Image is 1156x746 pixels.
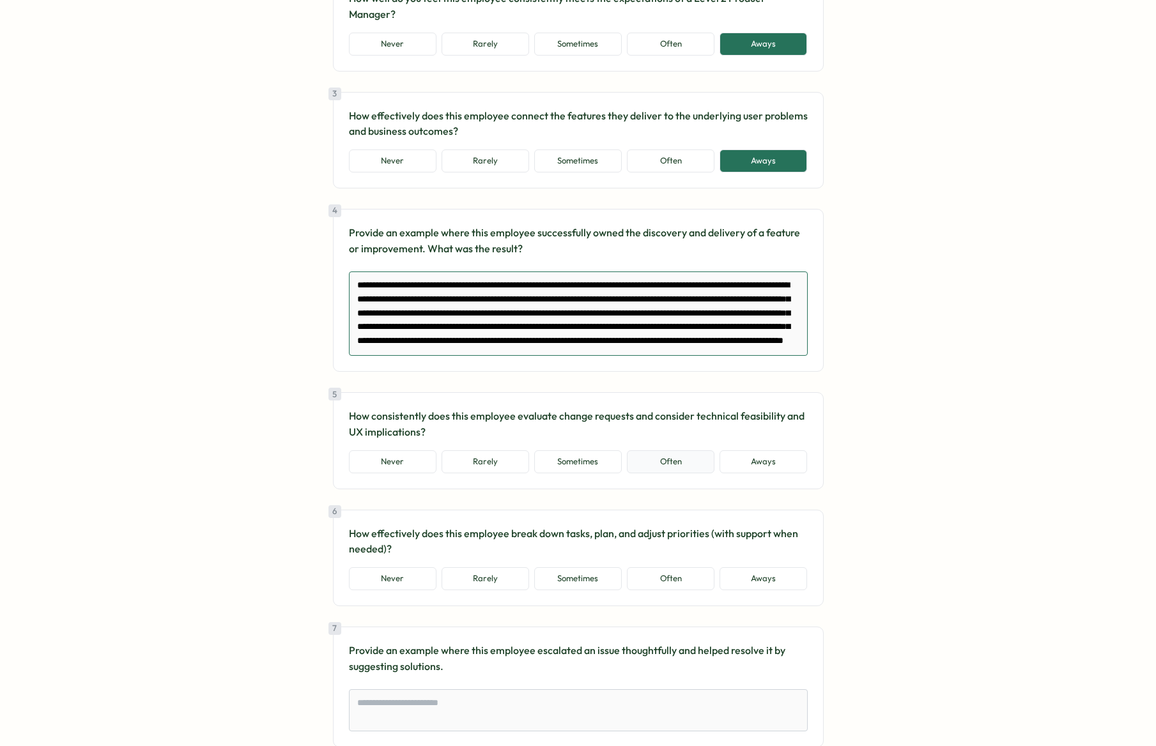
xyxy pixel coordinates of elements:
[534,450,622,473] button: Sometimes
[720,450,807,473] button: Aways
[720,33,807,56] button: Aways
[349,149,436,172] button: Never
[328,388,341,400] div: 5
[442,450,529,473] button: Rarely
[534,567,622,590] button: Sometimes
[627,567,714,590] button: Often
[349,526,808,558] p: How effectively does this employee break down tasks, plan, and adjust priorities (with support wh...
[442,149,529,172] button: Rarely
[328,204,341,217] div: 4
[442,567,529,590] button: Rarely
[627,149,714,172] button: Often
[720,149,807,172] button: Aways
[349,408,808,440] p: How consistently does this employee evaluate change requests and consider technical feasibility a...
[534,149,622,172] button: Sometimes
[328,88,341,100] div: 3
[349,567,436,590] button: Never
[328,622,341,635] div: 7
[442,33,529,56] button: Rarely
[349,225,808,257] p: Provide an example where this employee successfully owned the discovery and delivery of a feature...
[534,33,622,56] button: Sometimes
[349,643,808,674] p: Provide an example where this employee escalated an issue thoughtfully and helped resolve it by s...
[627,450,714,473] button: Often
[328,505,341,518] div: 6
[720,567,807,590] button: Aways
[349,33,436,56] button: Never
[349,108,808,140] p: How effectively does this employee connect the features they deliver to the underlying user probl...
[627,33,714,56] button: Often
[349,450,436,473] button: Never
